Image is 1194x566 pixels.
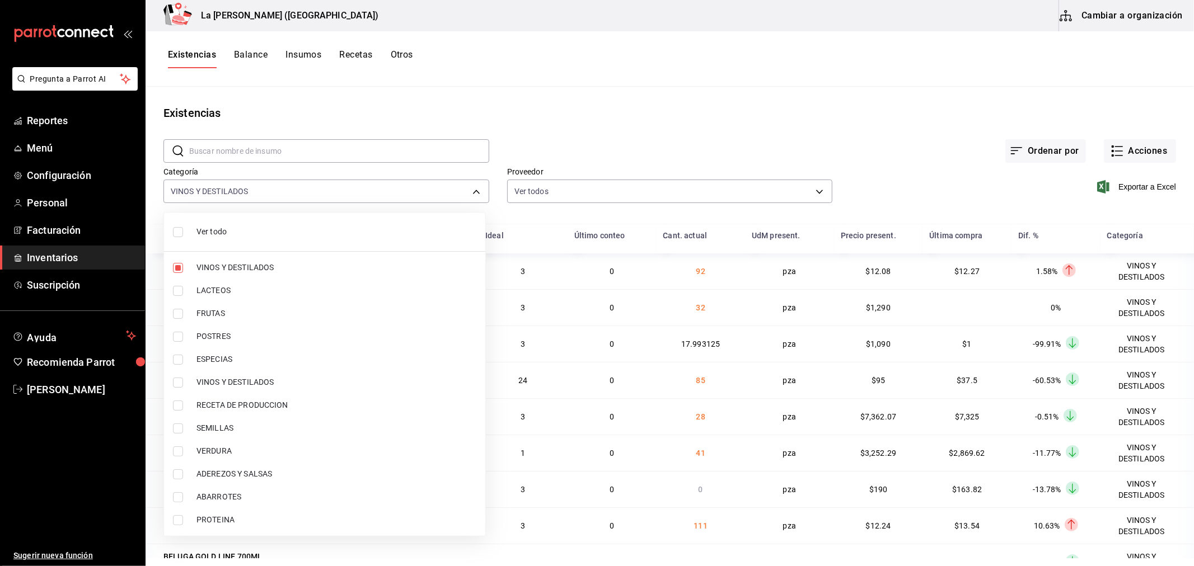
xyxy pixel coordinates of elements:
span: POSTRES [196,331,476,342]
span: VERDURA [196,445,476,457]
span: SEMILLAS [196,422,476,434]
span: VINOS Y DESTILADOS [196,262,476,273]
span: ESPECIAS [196,353,476,365]
span: RECETA DE PRODUCCION [196,399,476,411]
span: LACTEOS [196,285,476,296]
span: ADEREZOS Y SALSAS [196,468,476,480]
span: PROTEINA [196,514,476,526]
span: ABARROTES [196,491,476,503]
span: Ver todo [196,226,476,238]
span: VINOS Y DESTILADOS [196,376,476,388]
span: FRUTAS [196,308,476,319]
